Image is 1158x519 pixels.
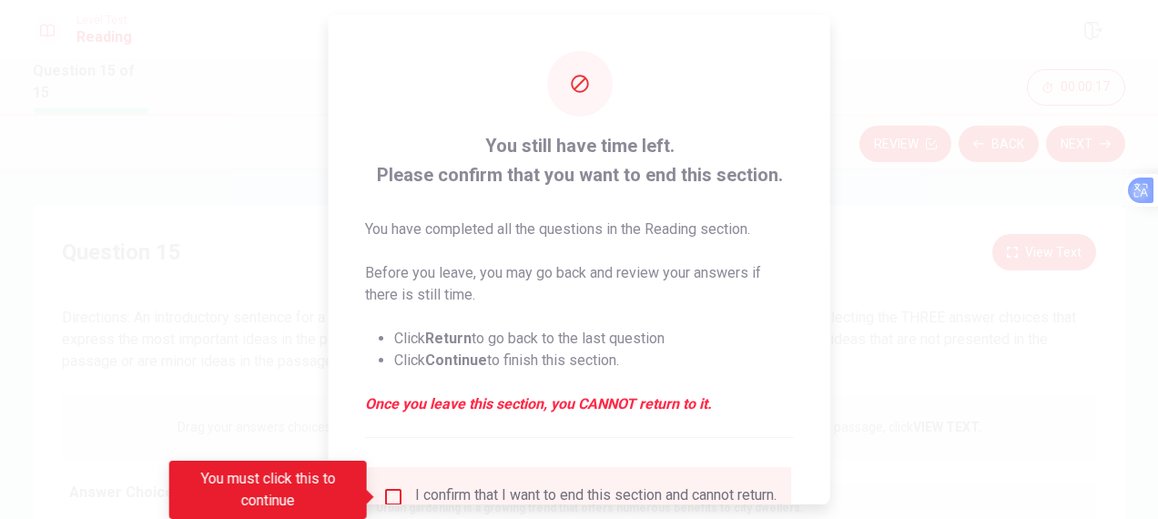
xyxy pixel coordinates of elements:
strong: Return [425,330,472,347]
p: You have completed all the questions in the Reading section. [365,219,794,240]
span: You must click this to continue [382,486,404,508]
li: Click to finish this section. [394,350,794,371]
div: You must click this to continue [169,461,367,519]
em: Once you leave this section, you CANNOT return to it. [365,393,794,415]
span: You still have time left. Please confirm that you want to end this section. [365,131,794,189]
p: Before you leave, you may go back and review your answers if there is still time. [365,262,794,306]
div: I confirm that I want to end this section and cannot return. [415,486,777,508]
strong: Continue [425,351,487,369]
li: Click to go back to the last question [394,328,794,350]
